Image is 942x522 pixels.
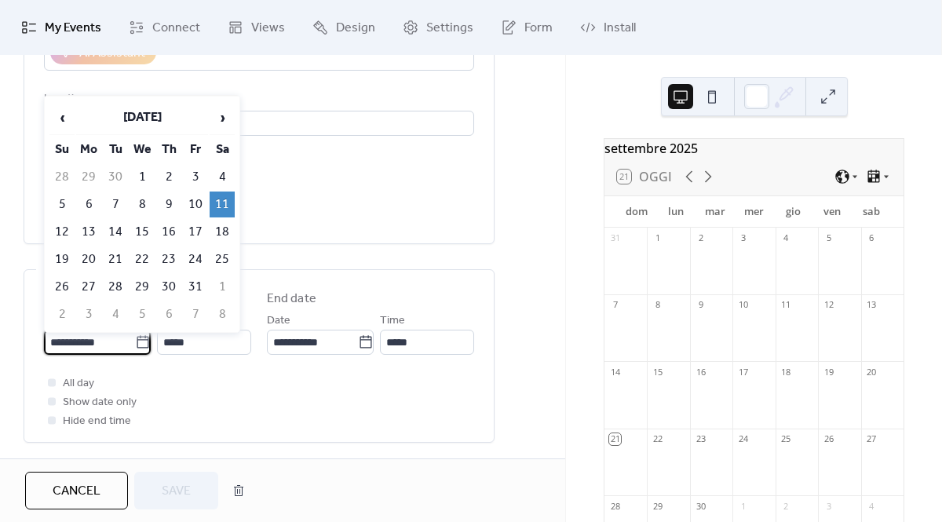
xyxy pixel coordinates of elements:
a: Views [216,6,297,49]
div: 1 [652,232,663,244]
div: settembre 2025 [604,139,904,158]
td: 16 [156,219,181,245]
div: 7 [609,299,621,311]
div: 12 [823,299,834,311]
div: 30 [695,500,706,512]
td: 8 [210,301,235,327]
td: 31 [183,274,208,300]
td: 6 [156,301,181,327]
td: 20 [76,246,101,272]
div: 5 [823,232,834,244]
td: 9 [156,192,181,217]
div: 2 [780,500,792,512]
div: ven [812,196,852,228]
div: 31 [609,232,621,244]
th: Fr [183,137,208,162]
td: 23 [156,246,181,272]
td: 3 [76,301,101,327]
div: Location [44,89,471,108]
div: gio [773,196,812,228]
td: 2 [156,164,181,190]
td: 18 [210,219,235,245]
span: Install [604,19,636,38]
div: 9 [695,299,706,311]
td: 7 [103,192,128,217]
span: Views [251,19,285,38]
td: 4 [103,301,128,327]
a: Settings [391,6,485,49]
a: Install [568,6,648,49]
td: 14 [103,219,128,245]
td: 8 [130,192,155,217]
span: Time [380,312,405,330]
div: 15 [652,366,663,378]
td: 17 [183,219,208,245]
div: 24 [737,433,749,445]
td: 12 [49,219,75,245]
a: Form [489,6,564,49]
div: 8 [652,299,663,311]
div: 19 [823,366,834,378]
div: 3 [737,232,749,244]
div: 4 [780,232,792,244]
div: 11 [780,299,792,311]
div: 23 [695,433,706,445]
div: 3 [823,500,834,512]
td: 24 [183,246,208,272]
div: lun [656,196,696,228]
td: 30 [156,274,181,300]
span: All day [63,374,94,393]
div: 4 [866,500,878,512]
td: 5 [49,192,75,217]
div: 25 [780,433,792,445]
td: 21 [103,246,128,272]
div: mer [735,196,774,228]
div: 26 [823,433,834,445]
div: 13 [866,299,878,311]
th: Su [49,137,75,162]
span: Show date only [63,393,137,412]
td: 4 [210,164,235,190]
div: 1 [737,500,749,512]
td: 2 [49,301,75,327]
td: 29 [130,274,155,300]
td: 25 [210,246,235,272]
td: 5 [130,301,155,327]
span: Form [524,19,553,38]
td: 30 [103,164,128,190]
td: 26 [49,274,75,300]
div: 2 [695,232,706,244]
td: 27 [76,274,101,300]
div: 18 [780,366,792,378]
a: My Events [9,6,113,49]
div: dom [617,196,656,228]
div: 6 [866,232,878,244]
td: 28 [103,274,128,300]
td: 1 [210,274,235,300]
span: Cancel [53,482,100,501]
span: Hide end time [63,412,131,431]
td: 10 [183,192,208,217]
div: 29 [652,500,663,512]
div: 14 [609,366,621,378]
th: [DATE] [76,101,208,135]
th: Sa [210,137,235,162]
td: 11 [210,192,235,217]
div: 20 [866,366,878,378]
td: 15 [130,219,155,245]
div: 22 [652,433,663,445]
div: 27 [866,433,878,445]
div: mar [696,196,735,228]
span: My Events [45,19,101,38]
td: 13 [76,219,101,245]
div: End date [267,290,316,308]
span: Connect [152,19,200,38]
th: Mo [76,137,101,162]
td: 22 [130,246,155,272]
button: Cancel [25,472,128,509]
span: Date [267,312,290,330]
td: 7 [183,301,208,327]
div: 28 [609,500,621,512]
span: Design [336,19,375,38]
